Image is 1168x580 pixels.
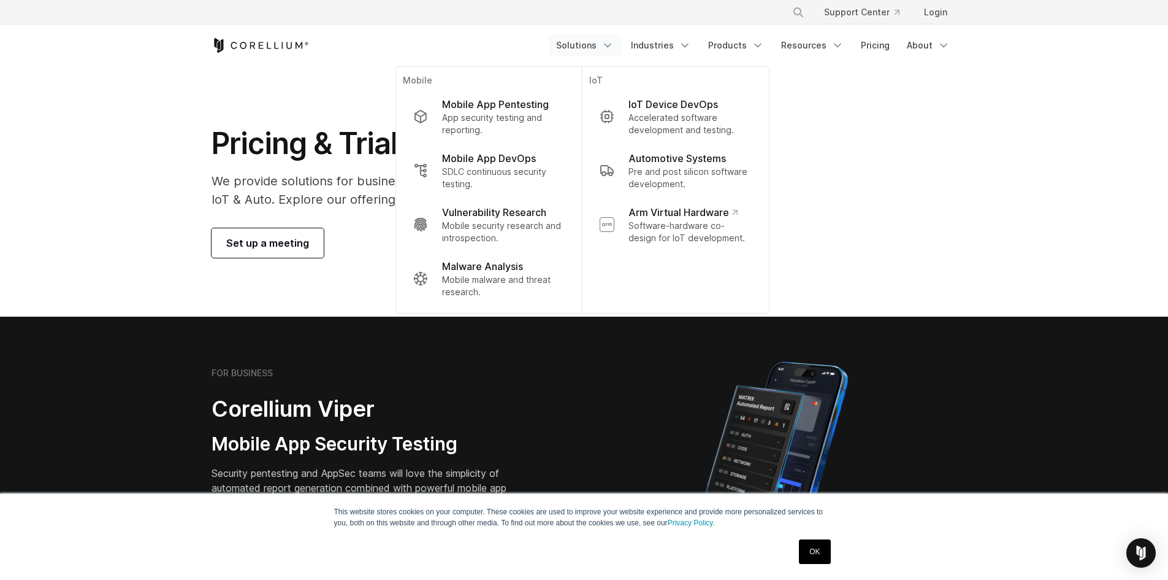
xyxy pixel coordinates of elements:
a: Login [914,1,957,23]
a: Mobile App DevOps SDLC continuous security testing. [403,144,574,198]
a: IoT Device DevOps Accelerated software development and testing. [589,90,761,144]
button: Search [787,1,809,23]
a: Products [701,34,771,56]
p: Security pentesting and AppSec teams will love the simplicity of automated report generation comb... [212,466,525,510]
a: Industries [624,34,698,56]
p: This website stores cookies on your computer. These cookies are used to improve your website expe... [334,506,834,528]
a: Mobile App Pentesting App security testing and reporting. [403,90,574,144]
h2: Corellium Viper [212,395,525,423]
div: Open Intercom Messenger [1126,538,1156,568]
div: Navigation Menu [777,1,957,23]
a: OK [799,539,830,564]
a: Privacy Policy. [668,519,715,527]
a: About [899,34,957,56]
p: IoT Device DevOps [628,97,718,112]
p: Mobile security research and introspection. [442,220,564,244]
h6: FOR BUSINESS [212,368,273,379]
h3: Mobile App Security Testing [212,433,525,456]
div: Navigation Menu [549,34,957,56]
a: Support Center [814,1,909,23]
a: Pricing [853,34,897,56]
p: Vulnerability Research [442,205,546,220]
a: Automotive Systems Pre and post silicon software development. [589,144,761,198]
a: Corellium Home [212,38,309,53]
a: Resources [774,34,851,56]
a: Vulnerability Research Mobile security research and introspection. [403,198,574,252]
a: Arm Virtual Hardware Software-hardware co-design for IoT development. [589,198,761,252]
p: Mobile [403,74,574,90]
p: Mobile malware and threat research. [442,274,564,298]
p: IoT [589,74,761,90]
p: Mobile App DevOps [442,151,536,166]
p: Malware Analysis [442,259,523,274]
a: Solutions [549,34,621,56]
p: We provide solutions for businesses, research teams, community individuals, and IoT & Auto. Explo... [212,172,700,209]
p: Software-hardware co-design for IoT development. [628,220,751,244]
a: Set up a meeting [212,228,324,258]
p: Automotive Systems [628,151,726,166]
p: SDLC continuous security testing. [442,166,564,190]
a: Malware Analysis Mobile malware and threat research. [403,252,574,306]
span: Set up a meeting [226,236,309,250]
p: Arm Virtual Hardware [628,205,737,220]
h1: Pricing & Trials [212,125,700,162]
p: Pre and post silicon software development. [628,166,751,190]
p: Accelerated software development and testing. [628,112,751,136]
img: Corellium MATRIX automated report on iPhone showing app vulnerability test results across securit... [684,356,869,571]
p: App security testing and reporting. [442,112,564,136]
p: Mobile App Pentesting [442,97,549,112]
